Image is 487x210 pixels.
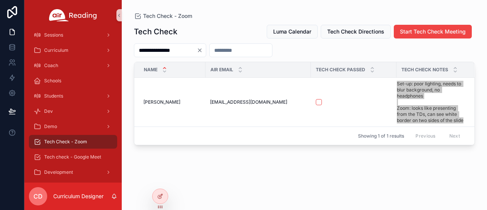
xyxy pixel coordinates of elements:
span: Tech Check - Zoom [44,139,87,145]
span: Dev [44,108,53,114]
span: Start Tech Check Meeting [400,28,466,35]
a: Coach [29,59,117,72]
span: Tech Check Directions [327,28,384,35]
a: Development [29,165,117,179]
span: CD [33,192,43,201]
span: Tech Check Notes [401,67,448,73]
a: Schools [29,74,117,88]
span: Tech check - Google Meet [44,154,101,160]
img: App logo [49,9,97,21]
a: [PERSON_NAME] [143,99,201,105]
a: Tech check - Google Meet [29,150,117,164]
a: Tech Check - Zoom [134,12,192,20]
a: Students [29,89,117,103]
span: Curriculum [44,47,68,53]
span: Air Email [210,67,233,73]
span: [EMAIL_ADDRESS][DOMAIN_NAME] [210,99,287,105]
span: Sessions [44,32,63,38]
span: Students [44,93,63,99]
button: Clear [197,47,206,53]
a: [EMAIL_ADDRESS][DOMAIN_NAME] [210,99,306,105]
span: Tech Check - Zoom [143,12,192,20]
div: scrollable content [24,30,122,183]
a: Curriculum [29,43,117,57]
span: [PERSON_NAME] [143,99,180,105]
a: Demo [29,120,117,133]
a: Dev [29,104,117,118]
p: Curriculum Designer [53,192,103,200]
button: Luma Calendar [267,25,318,38]
span: Name [144,67,158,73]
span: Schools [44,78,61,84]
span: Development [44,169,73,175]
span: Luma Calendar [273,28,311,35]
h1: Tech Check [134,26,177,37]
span: Demo [44,123,57,130]
a: Tech Check - Zoom [29,135,117,149]
button: Start Tech Check Meeting [394,25,472,38]
button: Tech Check Directions [321,25,391,38]
a: Sessions [29,28,117,42]
span: Tech Check Passed [316,67,365,73]
a: Set-up: poor lighting, needs to blur background, no headphones Zoom: looks like presenting from t... [397,81,465,123]
span: Coach [44,63,58,69]
span: Showing 1 of 1 results [358,133,404,139]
